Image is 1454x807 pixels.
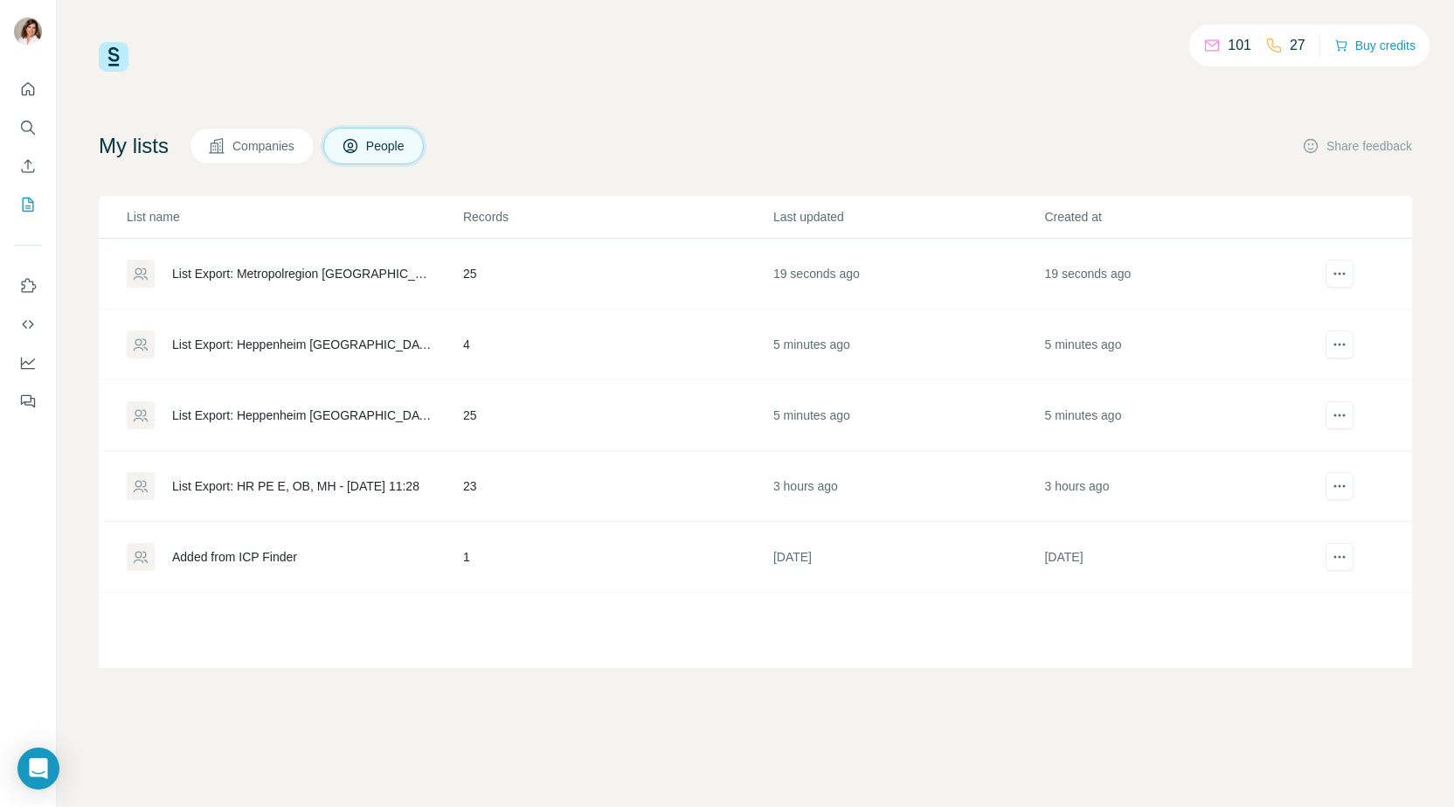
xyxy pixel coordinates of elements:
[1043,239,1315,310] td: 19 seconds ago
[1043,522,1315,593] td: [DATE]
[14,189,42,220] button: My lists
[1326,330,1354,358] button: actions
[172,407,433,424] div: List Export: Heppenheim [GEOGRAPHIC_DATA] [GEOGRAPHIC_DATA] - [DATE] 14:42
[462,239,772,310] td: 25
[172,265,433,282] div: List Export: Metropolregion [GEOGRAPHIC_DATA] [GEOGRAPHIC_DATA] [GEOGRAPHIC_DATA] PE - [DATE] 14:47
[463,208,772,226] p: Records
[232,137,296,155] span: Companies
[462,310,772,380] td: 4
[773,208,1043,226] p: Last updated
[1326,401,1354,429] button: actions
[462,522,772,593] td: 1
[172,477,419,495] div: List Export: HR PE E, OB, MH - [DATE] 11:28
[172,336,433,353] div: List Export: Heppenheim [GEOGRAPHIC_DATA] [GEOGRAPHIC_DATA] - [DATE] 14:42
[127,208,461,226] p: List name
[99,132,169,160] h4: My lists
[1228,35,1251,56] p: 101
[14,17,42,45] img: Avatar
[17,748,59,790] div: Open Intercom Messenger
[99,42,128,72] img: Surfe Logo
[772,239,1044,310] td: 19 seconds ago
[172,548,297,566] div: Added from ICP Finder
[772,451,1044,522] td: 3 hours ago
[1290,35,1305,56] p: 27
[1326,543,1354,571] button: actions
[14,386,42,417] button: Feedback
[1326,472,1354,500] button: actions
[1302,137,1412,155] button: Share feedback
[14,73,42,105] button: Quick start
[14,150,42,182] button: Enrich CSV
[462,451,772,522] td: 23
[14,112,42,143] button: Search
[462,380,772,451] td: 25
[14,309,42,340] button: Use Surfe API
[772,380,1044,451] td: 5 minutes ago
[772,522,1044,593] td: [DATE]
[1334,33,1416,58] button: Buy credits
[14,347,42,379] button: Dashboard
[1043,451,1315,522] td: 3 hours ago
[772,310,1044,380] td: 5 minutes ago
[1044,208,1314,226] p: Created at
[1326,260,1354,288] button: actions
[14,270,42,302] button: Use Surfe on LinkedIn
[366,137,406,155] span: People
[1043,380,1315,451] td: 5 minutes ago
[1043,310,1315,380] td: 5 minutes ago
